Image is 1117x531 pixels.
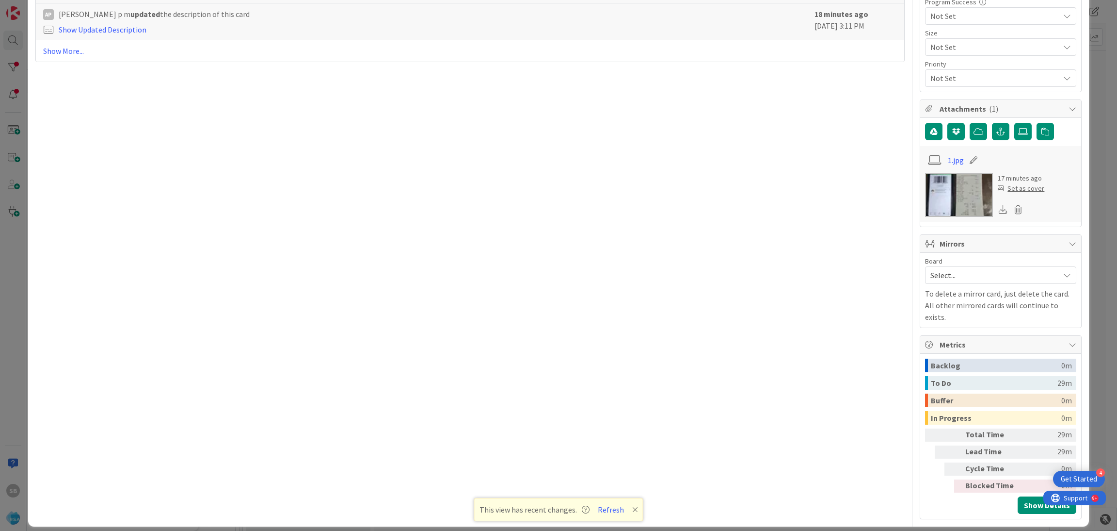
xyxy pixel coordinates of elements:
[925,258,942,265] span: Board
[1022,480,1072,493] div: 0m
[925,30,1076,36] div: Size
[925,288,1076,323] p: To delete a mirror card, just delete the card. All other mirrored cards will continue to exists.
[20,1,44,13] span: Support
[1096,468,1105,477] div: 4
[931,359,1061,372] div: Backlog
[49,4,54,12] div: 9+
[43,45,897,57] a: Show More...
[965,429,1019,442] div: Total Time
[814,8,897,35] div: [DATE] 3:11 PM
[130,9,160,19] b: updated
[594,503,627,516] button: Refresh
[925,61,1076,67] div: Priority
[965,480,1019,493] div: Blocked Time
[930,268,1054,282] span: Select...
[940,339,1064,350] span: Metrics
[59,25,146,34] a: Show Updated Description
[1057,376,1072,390] div: 29m
[59,8,250,20] span: [PERSON_NAME] p m the description of this card
[948,154,964,166] a: 1.jpg
[930,10,1059,22] span: Not Set
[940,103,1064,115] span: Attachments
[931,394,1061,407] div: Buffer
[965,446,1019,459] div: Lead Time
[931,376,1057,390] div: To Do
[998,173,1044,183] div: 17 minutes ago
[1061,359,1072,372] div: 0m
[1053,471,1105,487] div: Open Get Started checklist, remaining modules: 4
[43,9,54,20] div: Ap
[998,203,1008,216] div: Download
[998,183,1044,194] div: Set as cover
[1018,497,1076,514] button: Show Details
[989,104,998,114] span: ( 1 )
[1022,446,1072,459] div: 29m
[1061,474,1097,484] div: Get Started
[1061,394,1072,407] div: 0m
[930,40,1054,54] span: Not Set
[479,504,590,515] span: This view has recent changes.
[940,238,1064,249] span: Mirrors
[1022,463,1072,476] div: 0m
[965,463,1019,476] div: Cycle Time
[931,411,1061,425] div: In Progress
[814,9,868,19] b: 18 minutes ago
[1022,429,1072,442] div: 29m
[1061,411,1072,425] div: 0m
[930,71,1054,85] span: Not Set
